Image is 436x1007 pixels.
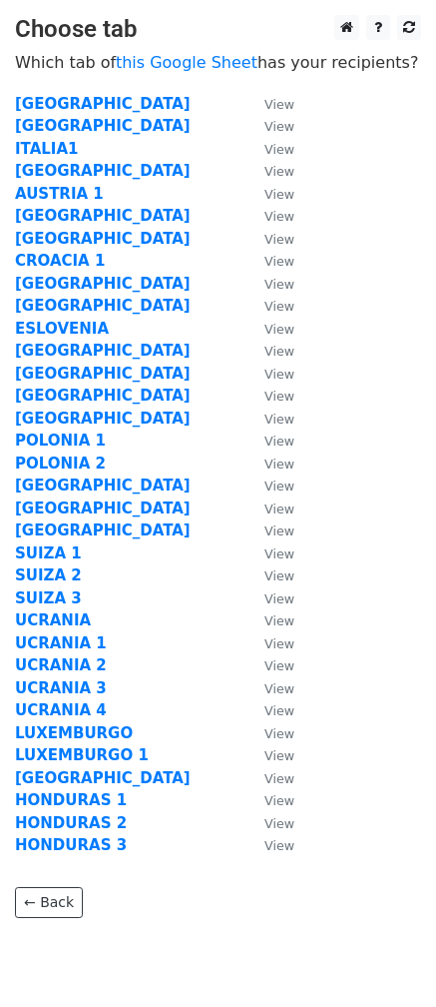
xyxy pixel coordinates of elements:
strong: [GEOGRAPHIC_DATA] [15,521,191,539]
strong: LUXEMBURGO 1 [15,746,149,764]
strong: POLONIA 2 [15,455,106,473]
strong: UCRANIA 3 [15,679,107,697]
small: View [264,703,294,718]
small: View [264,254,294,269]
a: View [244,477,294,495]
a: View [244,566,294,584]
small: View [264,793,294,808]
small: View [264,748,294,763]
a: UCRANIA 2 [15,656,107,674]
a: UCRANIA 4 [15,701,107,719]
a: HONDURAS 2 [15,814,127,832]
small: View [264,838,294,853]
small: View [264,389,294,404]
a: View [244,724,294,742]
small: View [264,636,294,651]
small: View [264,681,294,696]
a: View [244,611,294,629]
a: POLONIA 1 [15,432,106,450]
a: View [244,95,294,113]
a: [GEOGRAPHIC_DATA] [15,342,191,360]
a: UCRANIA [15,611,91,629]
a: HONDURAS 3 [15,836,127,854]
a: ITALIA1 [15,140,78,158]
a: SUIZA 2 [15,566,82,584]
a: View [244,275,294,293]
a: View [244,544,294,562]
small: View [264,502,294,516]
a: [GEOGRAPHIC_DATA] [15,477,191,495]
a: SUIZA 1 [15,544,82,562]
a: View [244,589,294,607]
a: [GEOGRAPHIC_DATA] [15,365,191,383]
a: [GEOGRAPHIC_DATA] [15,769,191,787]
a: View [244,117,294,135]
small: View [264,479,294,494]
a: View [244,207,294,225]
strong: ESLOVENIA [15,320,109,338]
a: View [244,701,294,719]
p: Which tab of has your recipients? [15,52,421,73]
small: View [264,367,294,382]
small: View [264,658,294,673]
strong: [GEOGRAPHIC_DATA] [15,95,191,113]
a: [GEOGRAPHIC_DATA] [15,387,191,405]
small: View [264,209,294,224]
small: View [264,591,294,606]
a: View [244,679,294,697]
a: View [244,140,294,158]
a: View [244,521,294,539]
small: View [264,232,294,247]
small: View [264,457,294,472]
small: View [264,523,294,538]
a: View [244,814,294,832]
a: AUSTRIA 1 [15,185,104,203]
a: CROACIA 1 [15,252,105,270]
small: View [264,277,294,292]
small: View [264,119,294,134]
strong: [GEOGRAPHIC_DATA] [15,230,191,248]
h3: Choose tab [15,15,421,44]
a: LUXEMBURGO [15,724,133,742]
a: View [244,320,294,338]
a: View [244,836,294,854]
a: HONDURAS 1 [15,791,127,809]
small: View [264,187,294,202]
a: [GEOGRAPHIC_DATA] [15,117,191,135]
a: View [244,297,294,315]
small: View [264,816,294,831]
a: [GEOGRAPHIC_DATA] [15,207,191,225]
a: View [244,387,294,405]
a: [GEOGRAPHIC_DATA] [15,297,191,315]
a: View [244,455,294,473]
a: this Google Sheet [116,53,257,72]
a: [GEOGRAPHIC_DATA] [15,500,191,517]
a: ← Back [15,887,83,918]
a: View [244,162,294,180]
a: UCRANIA 1 [15,634,107,652]
a: View [244,769,294,787]
a: SUIZA 3 [15,589,82,607]
a: View [244,791,294,809]
small: View [264,771,294,786]
small: View [264,546,294,561]
small: View [264,344,294,359]
a: [GEOGRAPHIC_DATA] [15,275,191,293]
a: View [244,746,294,764]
